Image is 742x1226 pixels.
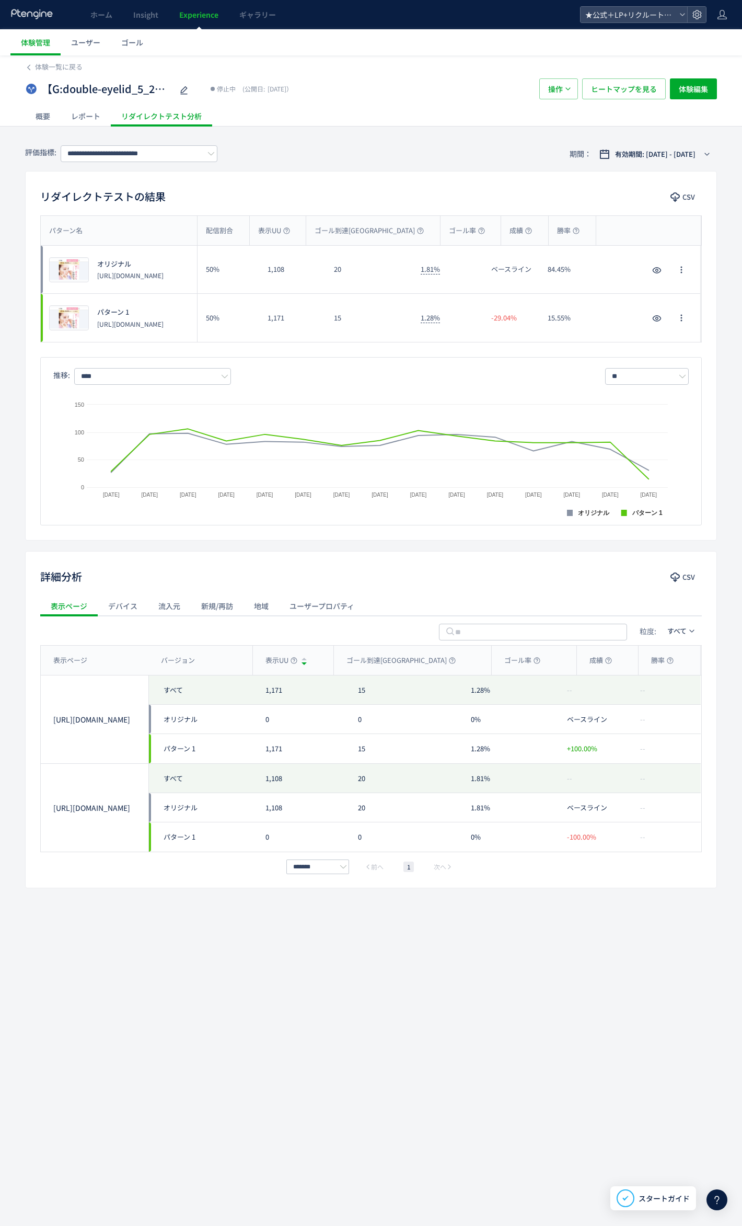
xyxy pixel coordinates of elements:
[53,370,70,380] span: 推移:
[97,307,129,317] span: パターン 1
[97,271,164,280] p: https://tcb-beauty.net/menu/double-eyelid_5_2
[50,306,88,330] img: 5b888414abc35628621f412357d08c571754646966718.jpeg
[640,714,645,724] span: 現在の指標で各パターンの表示が100ユーザーに達したら、信頼度が計算されます
[567,714,607,724] span: ベースライン
[458,705,554,734] div: 0%
[567,773,572,783] span: --
[198,246,259,293] div: 50%
[421,264,440,274] span: 1.81%
[326,294,412,342] div: 15
[557,226,579,236] span: 勝率
[682,569,695,586] span: CSV
[259,294,326,342] div: 1,171
[602,492,619,498] text: [DATE]
[589,656,612,666] span: 成績
[358,832,362,842] span: 0
[258,226,290,236] span: 表示UU
[242,84,265,93] span: (公開日:
[525,492,542,498] text: [DATE]
[449,226,485,236] span: ゴール率
[434,862,446,872] span: 次へ
[103,492,120,498] text: [DATE]
[42,82,172,97] span: 【G:double-eyelid_5_2】GR-21-02.切開二重＿コンテンツ＋オファー検証
[539,246,596,293] div: 84.45%
[640,626,656,636] span: 粒度:
[157,822,241,852] span: パターン 1
[667,626,687,636] span: すべて
[315,226,424,236] span: ゴール到達[GEOGRAPHIC_DATA]
[491,265,531,274] span: ベースライン
[539,294,596,342] div: 15.55%
[21,37,50,48] span: 体験管理
[421,313,440,323] span: 1.28%
[40,188,166,205] h2: リダイレクトテストの結果
[240,84,293,93] span: [DATE]）
[567,832,596,842] span: -100.00%
[670,78,717,99] button: 体験編集
[253,675,345,705] div: 1,171
[567,803,607,812] span: ベースライン
[448,492,465,498] text: [DATE]
[567,685,572,695] span: --
[665,189,702,205] button: CSV
[97,319,164,328] p: https://tcb-beauty.net/menu/double-eyelid__ab15
[157,793,241,822] span: オリジナル
[567,743,597,753] span: +100.00%
[548,78,563,99] span: 操作
[35,62,83,72] span: 体験一覧に戻る
[682,189,695,205] span: CSV
[640,832,645,842] span: 現在の指標で各パターンの表示が100ユーザーに達したら、信頼度が計算されます
[40,568,82,585] h2: 詳細分析
[78,456,84,463] text: 50
[403,862,414,872] li: 1
[279,595,365,616] div: ユーザープロパティ
[660,623,702,639] button: すべて
[504,656,540,666] span: ゴール率
[217,84,236,94] span: 停止中
[358,714,362,724] span: 0
[487,492,504,498] text: [DATE]
[259,246,326,293] div: 1,108
[53,803,136,813] a: [URL][DOMAIN_NAME]
[582,78,666,99] button: ヒートマップを見る
[244,595,279,616] div: 地域
[570,145,592,163] span: 期間：
[346,656,456,666] span: ゴール到達[GEOGRAPHIC_DATA]
[410,492,427,498] text: [DATE]
[253,764,345,793] div: 1,108
[25,106,61,127] div: 概要
[358,685,365,695] span: 15
[593,146,717,163] button: 有効期間: [DATE] - [DATE]
[458,734,554,763] div: 1.28%
[53,714,136,725] a: [URL][DOMAIN_NAME]
[578,509,610,517] text: オリジナル
[640,773,645,783] span: 現在の指標で各パターンの表示が100ユーザーに達したら、信頼度が計算されます
[640,743,645,753] span: 現在の指標で各パターンの表示が100ユーザーに達したら、信頼度が計算されます
[326,246,412,293] div: 20
[111,106,212,127] div: リダイレクトテスト分析
[458,764,554,793] div: 1.81%
[148,595,191,616] div: 流入元
[333,492,350,498] text: [DATE]
[71,37,100,48] span: ユーザー
[358,803,365,812] span: 20
[61,106,111,127] div: レポート
[53,656,87,666] span: 表示ページ
[679,78,708,99] span: 体験編集
[49,226,83,236] span: パターン名
[157,734,241,763] span: パターン 1
[157,764,241,793] span: All
[665,569,702,586] button: CSV
[491,313,517,323] span: -29.04%
[191,595,244,616] div: 新規/再訪
[431,862,456,872] button: 次へ
[582,7,675,22] span: ★公式＋LP+リクルート+BS+FastNail+TKBC
[371,862,384,872] span: 前へ
[90,9,112,20] span: ホーム
[206,226,233,236] span: 配信割合
[161,656,195,666] span: バージョン
[121,37,143,48] span: ゴール
[253,822,345,852] div: 0
[157,675,241,705] span: All
[25,147,56,157] span: 評価指標:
